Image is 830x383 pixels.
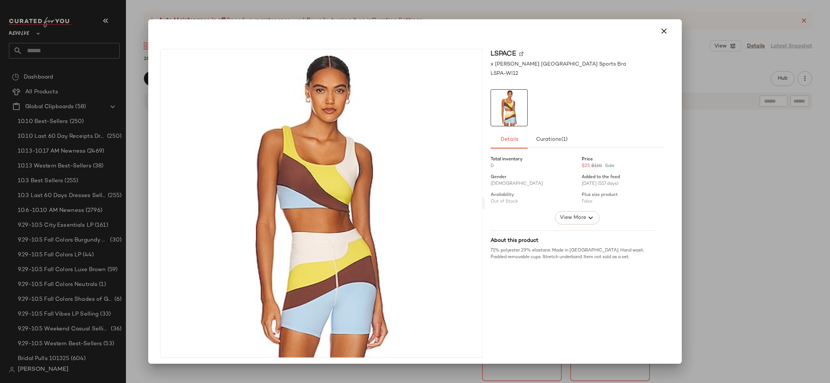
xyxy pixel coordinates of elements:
[500,137,518,143] span: Details
[491,70,518,77] span: LSPA-WI12
[160,49,482,357] img: LSPA-WI12_V1.jpg
[536,137,568,143] span: Curations
[491,90,527,126] img: LSPA-WI12_V1.jpg
[491,247,655,261] div: 71% polyester 29% elastane. Made in [GEOGRAPHIC_DATA]. Hand wash. Padded removable cups. Stretch ...
[560,213,586,222] span: View More
[491,49,516,59] span: LSPACE
[519,51,524,56] img: svg%3e
[491,237,655,244] div: About this product
[555,211,600,224] button: View More
[561,137,568,143] span: (1)
[491,60,626,68] span: x [PERSON_NAME] [GEOGRAPHIC_DATA] Sports Bra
